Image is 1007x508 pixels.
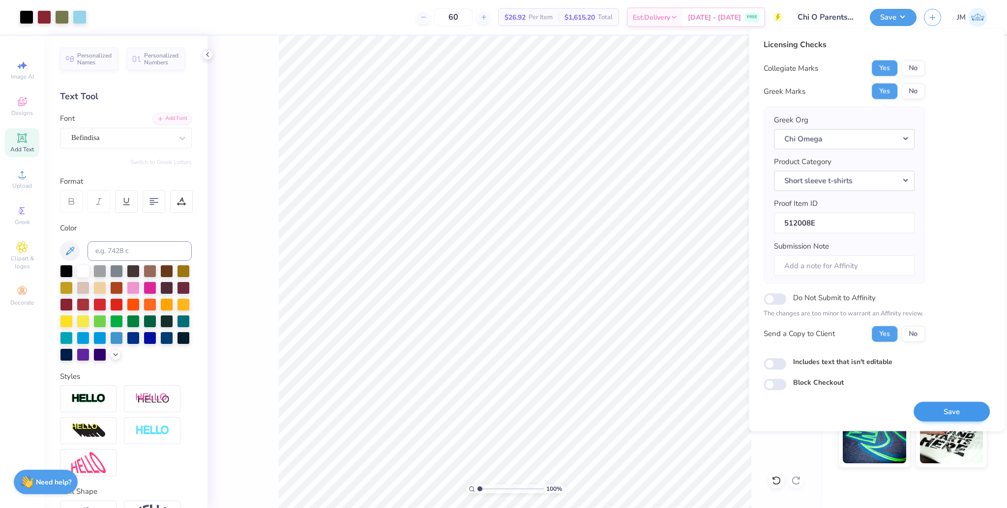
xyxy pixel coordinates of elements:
[633,12,670,23] span: Est. Delivery
[10,145,34,153] span: Add Text
[36,478,71,487] strong: Need help?
[60,223,192,234] div: Color
[15,218,30,226] span: Greek
[774,198,818,209] label: Proof Item ID
[774,129,915,149] button: Chi Omega
[11,109,33,117] span: Designs
[957,12,966,23] span: JM
[764,39,925,51] div: Licensing Checks
[135,425,170,436] img: Negative Space
[60,176,193,187] div: Format
[564,12,595,23] span: $1,615.20
[872,326,897,341] button: Yes
[71,452,106,473] img: Free Distort
[153,113,192,124] div: Add Font
[434,8,473,26] input: – –
[901,84,925,99] button: No
[60,113,75,124] label: Font
[872,84,897,99] button: Yes
[529,12,553,23] span: Per Item
[60,90,192,103] div: Text Tool
[790,7,862,27] input: Untitled Design
[968,8,987,27] img: John Michael Binayas
[870,9,917,26] button: Save
[901,326,925,341] button: No
[920,414,983,463] img: Water based Ink
[5,254,39,270] span: Clipart & logos
[71,393,106,404] img: Stroke
[774,114,808,126] label: Greek Org
[688,12,741,23] span: [DATE] - [DATE]
[843,414,906,463] img: Glow in the Dark Ink
[872,60,897,76] button: Yes
[12,182,32,190] span: Upload
[793,377,844,387] label: Block Checkout
[914,401,990,422] button: Save
[88,241,192,261] input: e.g. 7428 c
[764,62,818,74] div: Collegiate Marks
[135,393,170,405] img: Shadow
[747,14,757,21] span: FREE
[60,371,192,382] div: Styles
[764,309,925,319] p: The changes are too minor to warrant an Affinity review.
[774,170,915,191] button: Short sleeve t-shirts
[504,12,526,23] span: $26.92
[764,328,835,339] div: Send a Copy to Client
[60,486,192,497] div: Text Shape
[774,156,831,168] label: Product Category
[77,52,112,66] span: Personalized Names
[130,158,192,166] button: Switch to Greek Letters
[546,484,562,493] span: 100 %
[764,85,805,97] div: Greek Marks
[598,12,613,23] span: Total
[957,8,987,27] a: JM
[144,52,179,66] span: Personalized Numbers
[11,73,34,81] span: Image AI
[71,423,106,439] img: 3d Illusion
[10,299,34,307] span: Decorate
[901,60,925,76] button: No
[793,356,892,367] label: Includes text that isn't editable
[774,241,829,252] label: Submission Note
[793,291,876,304] label: Do Not Submit to Affinity
[774,255,915,276] input: Add a note for Affinity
